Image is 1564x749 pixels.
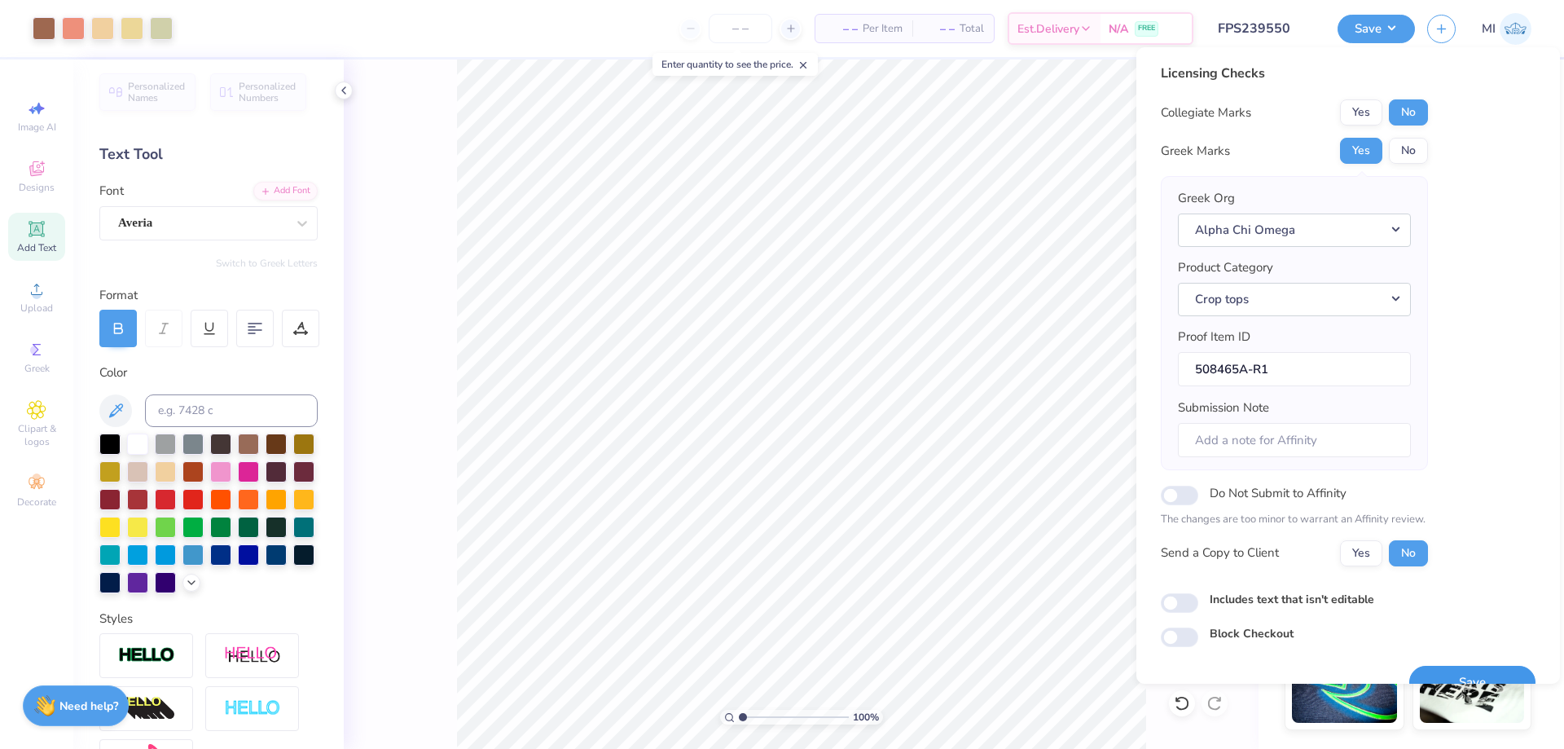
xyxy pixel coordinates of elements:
[118,696,175,722] img: 3d Illusion
[1340,138,1382,164] button: Yes
[1178,258,1273,277] label: Product Category
[1338,15,1415,43] button: Save
[19,181,55,194] span: Designs
[224,699,281,718] img: Negative Space
[1389,540,1428,566] button: No
[1109,20,1128,37] span: N/A
[1178,214,1411,247] button: Alpha Chi Omega
[1017,20,1079,37] span: Est. Delivery
[17,496,56,509] span: Decorate
[224,645,281,666] img: Shadow
[1389,99,1428,126] button: No
[1500,13,1531,45] img: Mark Isaac
[1161,512,1428,528] p: The changes are too minor to warrant an Affinity review.
[709,14,772,43] input: – –
[59,698,118,714] strong: Need help?
[825,20,858,37] span: – –
[128,81,186,104] span: Personalized Names
[1340,99,1382,126] button: Yes
[1178,328,1250,346] label: Proof Item ID
[18,121,56,134] span: Image AI
[1178,399,1269,417] label: Submission Note
[17,241,56,254] span: Add Text
[99,182,124,200] label: Font
[1161,142,1230,161] div: Greek Marks
[216,257,318,270] button: Switch to Greek Letters
[8,422,65,448] span: Clipart & logos
[1161,104,1251,122] div: Collegiate Marks
[118,646,175,665] img: Stroke
[1210,625,1294,642] label: Block Checkout
[863,20,903,37] span: Per Item
[145,394,318,427] input: e.g. 7428 c
[1178,423,1411,458] input: Add a note for Affinity
[1389,138,1428,164] button: No
[99,610,318,628] div: Styles
[1178,283,1411,316] button: Crop tops
[253,182,318,200] div: Add Font
[1210,591,1374,608] label: Includes text that isn't editable
[960,20,984,37] span: Total
[239,81,297,104] span: Personalized Numbers
[99,363,318,382] div: Color
[99,143,318,165] div: Text Tool
[1210,482,1347,504] label: Do Not Submit to Affinity
[99,286,319,305] div: Format
[922,20,955,37] span: – –
[1482,20,1496,38] span: MI
[1409,666,1535,699] button: Save
[1161,544,1279,562] div: Send a Copy to Client
[1178,189,1235,208] label: Greek Org
[1482,13,1531,45] a: MI
[1206,12,1325,45] input: Untitled Design
[1161,64,1428,83] div: Licensing Checks
[24,362,50,375] span: Greek
[1340,540,1382,566] button: Yes
[20,302,53,315] span: Upload
[652,53,818,76] div: Enter quantity to see the price.
[853,710,879,725] span: 100 %
[1138,23,1155,34] span: FREE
